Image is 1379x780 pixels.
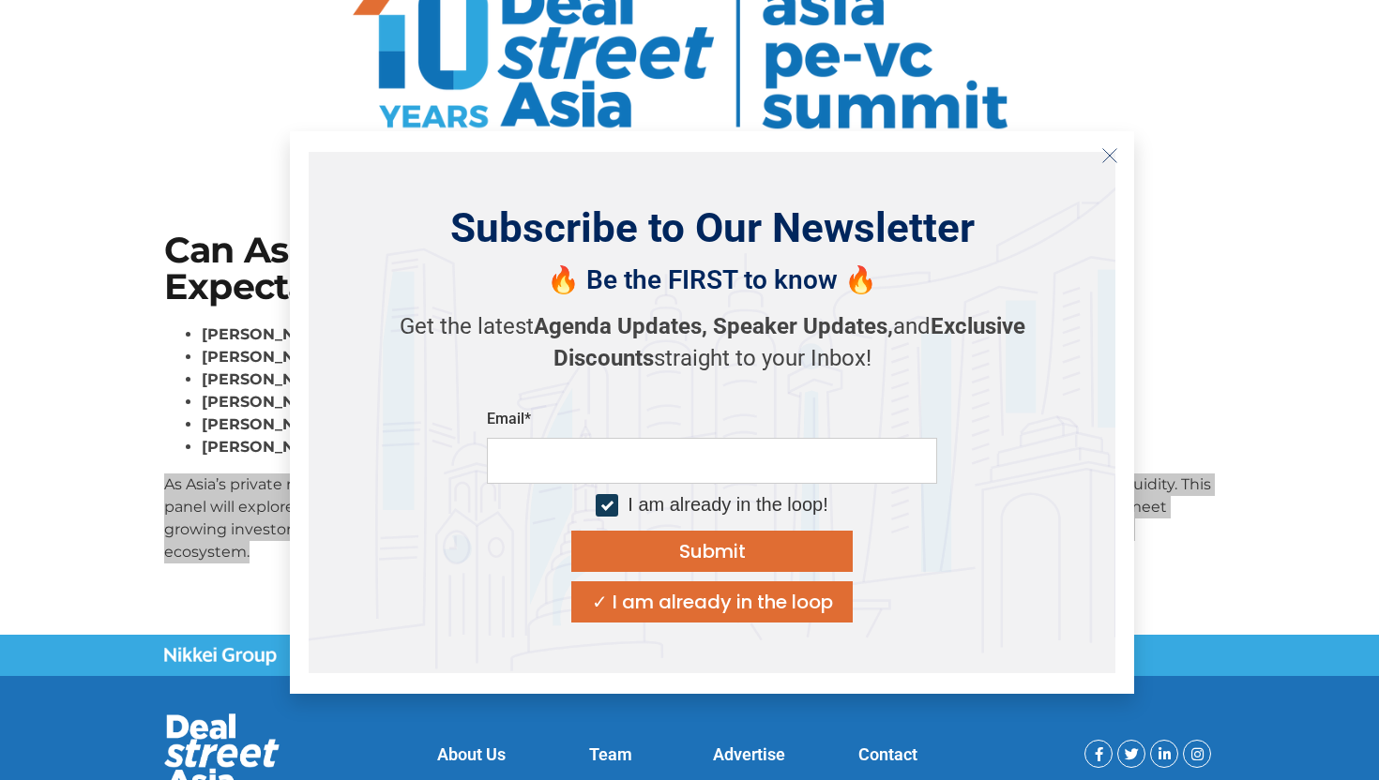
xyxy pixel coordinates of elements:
strong: [PERSON_NAME] [202,348,336,366]
strong: [PERSON_NAME] [202,415,336,433]
li: , Correspondent, [202,436,1215,458]
strong: [PERSON_NAME] [202,393,336,411]
a: About Us [437,744,506,764]
strong: [PERSON_NAME] [202,325,336,343]
p: As Asia’s private markets continue to mature, the secondaries landscape is gaining increased atte... [164,473,1215,563]
li: , Business Unit Partner, [202,413,1215,436]
strong: [PERSON_NAME] [202,370,336,388]
h1: Can Asia’s Secondaries Market Deliver on Investor Expectations? [164,232,1215,305]
a: Contact [858,744,917,764]
li: , Founding Partner, [202,368,1215,391]
li: , Principal, Investment, [202,346,1215,368]
li: , Managing Director, [202,323,1215,346]
a: Advertise [713,744,785,764]
strong: [PERSON_NAME] [202,438,336,456]
img: Nikkei Group [164,647,277,666]
a: Team [589,744,632,764]
li: , Partner, [202,391,1215,413]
